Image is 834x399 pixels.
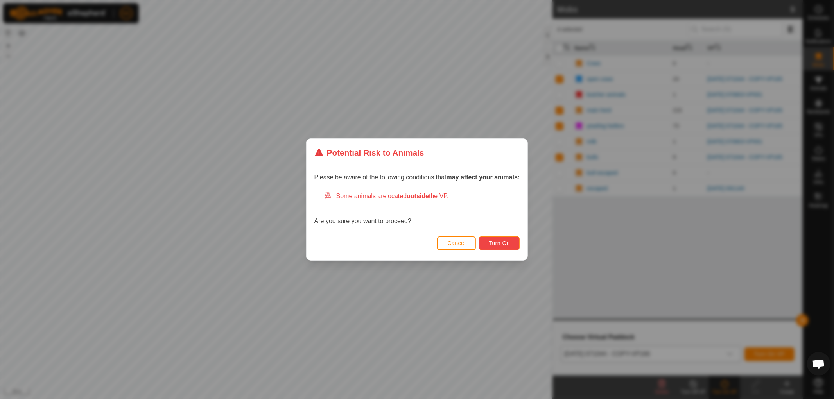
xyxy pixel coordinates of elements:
[479,236,520,250] button: Turn On
[807,352,830,376] div: Open chat
[314,147,424,159] div: Potential Risk to Animals
[407,193,429,199] strong: outside
[387,193,449,199] span: located the VP.
[314,191,520,226] div: Are you sure you want to proceed?
[447,174,520,181] strong: may affect your animals:
[437,236,476,250] button: Cancel
[447,240,466,246] span: Cancel
[489,240,510,246] span: Turn On
[314,174,520,181] span: Please be aware of the following conditions that
[324,191,520,201] div: Some animals are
